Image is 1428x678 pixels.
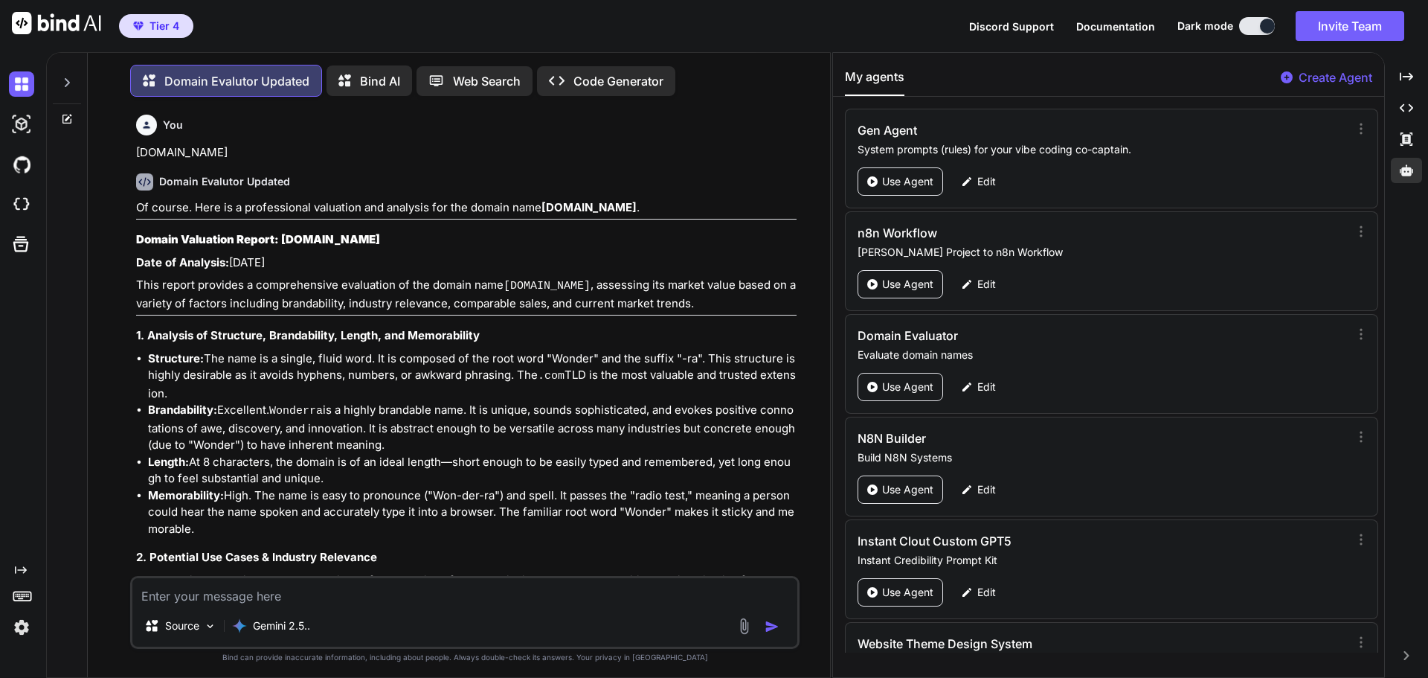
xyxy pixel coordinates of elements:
[9,112,34,137] img: darkAi-studio
[9,152,34,177] img: githubDark
[1076,20,1155,33] span: Documentation
[845,68,904,96] button: My agents
[573,72,663,90] p: Code Generator
[882,174,933,189] p: Use Agent
[136,550,377,564] strong: 2. Potential Use Cases & Industry Relevance
[882,277,933,292] p: Use Agent
[882,380,933,394] p: Use Agent
[148,403,217,417] strong: Brandability:
[858,553,1343,568] p: Instant Credibility Prompt Kit
[765,619,779,634] img: icon
[164,72,309,90] p: Domain Evalutor Updated
[232,618,247,633] img: Gemini 2.5 Pro
[9,192,34,217] img: cloudideIcon
[882,482,933,497] p: Use Agent
[1076,19,1155,34] button: Documentation
[253,618,310,633] p: Gemini 2.5..
[148,351,797,403] li: The name is a single, fluid word. It is composed of the root word "Wonder" and the suffix "-ra". ...
[977,380,996,394] p: Edit
[136,199,797,217] p: Of course. Here is a professional valuation and analysis for the domain name .
[148,402,797,454] li: Excellent. is a highly brandable name. It is unique, sounds sophisticated, and evokes positive co...
[136,328,480,342] strong: 1. Analysis of Structure, Brandability, Length, and Memorability
[136,255,797,272] p: [DATE]
[977,174,996,189] p: Edit
[736,618,753,635] img: attachment
[136,575,190,588] code: Wonderra
[977,585,996,600] p: Edit
[858,348,1343,362] p: Evaluate domain names
[1296,11,1404,41] button: Invite Team
[269,405,323,418] code: Wonderra
[882,585,933,600] p: Use Agent
[858,635,1197,653] h3: Website Theme Design System
[136,572,797,607] p: is a versatile brand name suitable for a premium, forward-thinking company. Its positive and imag...
[136,255,229,269] strong: Date of Analysis:
[148,351,204,365] strong: Structure:
[977,482,996,497] p: Edit
[149,19,179,33] span: Tier 4
[858,429,1197,447] h3: N8N Builder
[136,144,797,161] p: [DOMAIN_NAME]
[453,72,521,90] p: Web Search
[1177,19,1233,33] span: Dark mode
[136,277,797,312] p: This report provides a comprehensive evaluation of the domain name , assessing its market value b...
[9,71,34,97] img: darkChat
[130,652,800,663] p: Bind can provide inaccurate information, including about people. Always double-check its answers....
[136,232,380,246] strong: Domain Valuation Report: [DOMAIN_NAME]
[159,174,290,189] h6: Domain Evalutor Updated
[148,487,797,538] li: High. The name is easy to pronounce ("Won-der-ra") and spell. It passes the "radio test," meaning...
[858,224,1197,242] h3: n8n Workflow
[360,72,400,90] p: Bind AI
[858,450,1343,465] p: Build N8N Systems
[969,20,1054,33] span: Discord Support
[977,277,996,292] p: Edit
[858,245,1343,260] p: [PERSON_NAME] Project to n8n Workflow
[858,532,1197,550] h3: Instant Clout Custom GPT5
[163,118,183,132] h6: You
[119,14,193,38] button: premiumTier 4
[858,327,1197,345] h3: Domain Evaluator
[204,620,216,633] img: Pick Models
[148,455,189,469] strong: Length:
[12,12,101,34] img: Bind AI
[148,454,797,487] li: At 8 characters, the domain is of an ideal length—short enough to be easily typed and remembered,...
[504,280,591,292] code: [DOMAIN_NAME]
[165,618,199,633] p: Source
[969,19,1054,34] button: Discord Support
[858,142,1343,157] p: System prompts (rules) for your vibe coding co-captain.
[541,200,637,214] strong: [DOMAIN_NAME]
[858,121,1197,139] h3: Gen Agent
[1299,68,1372,86] p: Create Agent
[9,615,34,640] img: settings
[133,22,144,31] img: premium
[538,370,565,383] code: .com
[148,488,224,502] strong: Memorability:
